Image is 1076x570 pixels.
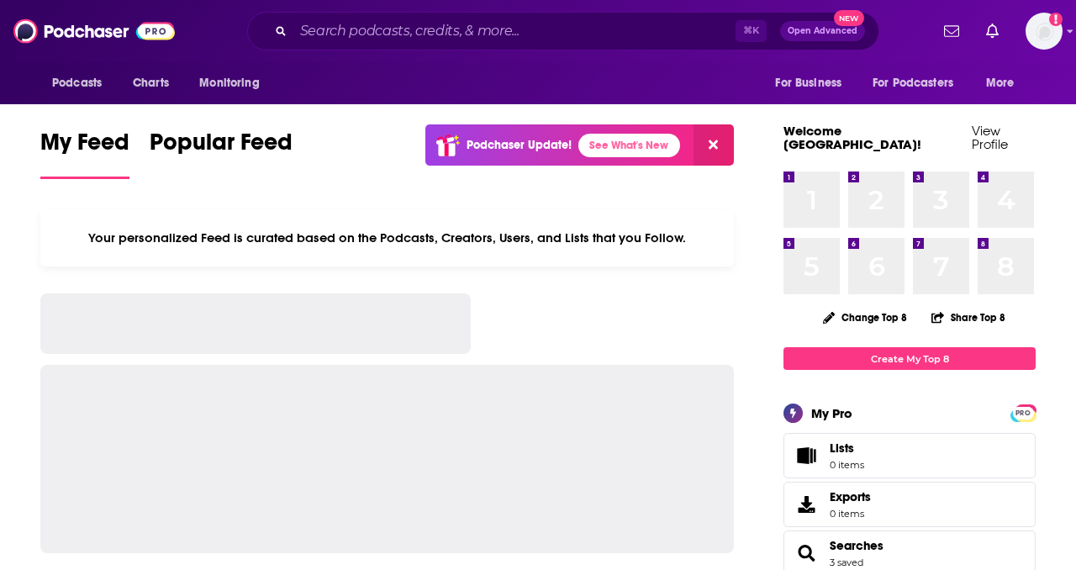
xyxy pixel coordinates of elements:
span: 0 items [830,508,871,520]
img: User Profile [1026,13,1063,50]
span: Logged in as dkcsports [1026,13,1063,50]
button: open menu [187,67,281,99]
img: Podchaser - Follow, Share and Rate Podcasts [13,15,175,47]
button: Open AdvancedNew [780,21,865,41]
span: Monitoring [199,71,259,95]
span: 0 items [830,459,864,471]
span: ⌘ K [736,20,767,42]
span: Exports [830,489,871,504]
div: My Pro [811,405,852,421]
a: Lists [783,433,1036,478]
input: Search podcasts, credits, & more... [293,18,736,45]
a: See What's New [578,134,680,157]
span: New [834,10,864,26]
span: For Business [775,71,841,95]
span: Lists [830,441,864,456]
button: open menu [862,67,978,99]
a: View Profile [972,123,1008,152]
a: Searches [789,541,823,565]
button: Show profile menu [1026,13,1063,50]
span: Open Advanced [788,27,857,35]
span: Exports [789,493,823,516]
button: Share Top 8 [931,301,1006,334]
a: Create My Top 8 [783,347,1036,370]
span: Podcasts [52,71,102,95]
button: open menu [40,67,124,99]
a: 3 saved [830,557,863,568]
a: Popular Feed [150,128,293,179]
span: Popular Feed [150,128,293,166]
a: My Feed [40,128,129,179]
span: Lists [830,441,854,456]
svg: Add a profile image [1049,13,1063,26]
span: My Feed [40,128,129,166]
a: Searches [830,538,883,553]
button: open menu [763,67,862,99]
a: Exports [783,482,1036,527]
span: For Podcasters [873,71,953,95]
button: Change Top 8 [813,307,917,328]
span: PRO [1013,407,1033,420]
a: Show notifications dropdown [937,17,966,45]
button: open menu [974,67,1036,99]
span: Charts [133,71,169,95]
span: Lists [789,444,823,467]
a: Charts [122,67,179,99]
a: PRO [1013,406,1033,419]
span: More [986,71,1015,95]
div: Search podcasts, credits, & more... [247,12,879,50]
a: Show notifications dropdown [979,17,1005,45]
a: Welcome [GEOGRAPHIC_DATA]! [783,123,921,152]
p: Podchaser Update! [467,138,572,152]
div: Your personalized Feed is curated based on the Podcasts, Creators, Users, and Lists that you Follow. [40,209,734,267]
